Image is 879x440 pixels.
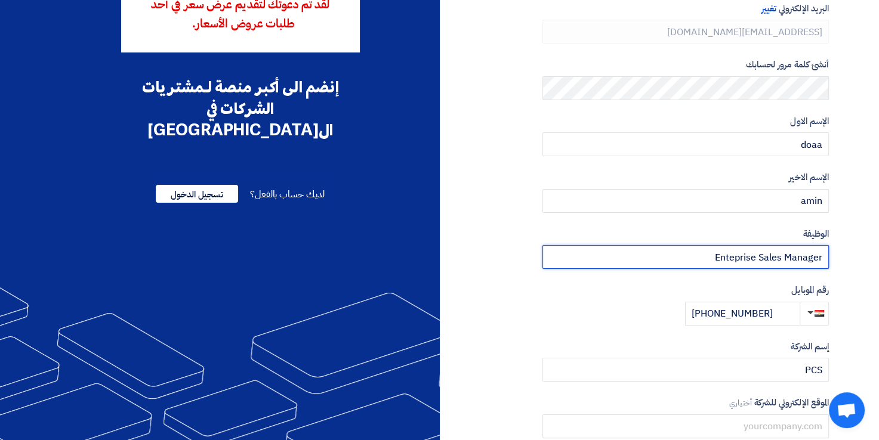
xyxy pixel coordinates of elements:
[685,302,800,326] input: أدخل رقم الموبايل ...
[542,171,829,184] label: الإسم الاخير
[542,20,829,44] input: أدخل بريد العمل الإلكتروني الخاص بك ...
[542,132,829,156] input: أدخل الإسم الاول ...
[250,187,325,202] span: لديك حساب بالفعل؟
[542,414,829,438] input: yourcompany.com
[542,227,829,241] label: الوظيفة
[542,358,829,382] input: أدخل إسم الشركة ...
[542,340,829,354] label: إسم الشركة
[829,392,865,428] div: Open chat
[156,185,238,203] span: تسجيل الدخول
[542,189,829,213] input: أدخل الإسم الاخير ...
[542,114,829,128] label: الإسم الاول
[761,2,776,15] span: تغيير
[542,2,829,16] label: البريد الإلكتروني
[542,245,829,269] input: أدخل الوظيفة ...
[156,187,238,202] a: تسجيل الدخول
[542,396,829,410] label: الموقع الإلكتروني للشركة
[542,283,829,297] label: رقم الموبايل
[542,58,829,72] label: أنشئ كلمة مرور لحسابك
[729,397,752,408] span: أختياري
[121,76,360,141] div: إنضم الى أكبر منصة لـمشتريات الشركات في ال[GEOGRAPHIC_DATA]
